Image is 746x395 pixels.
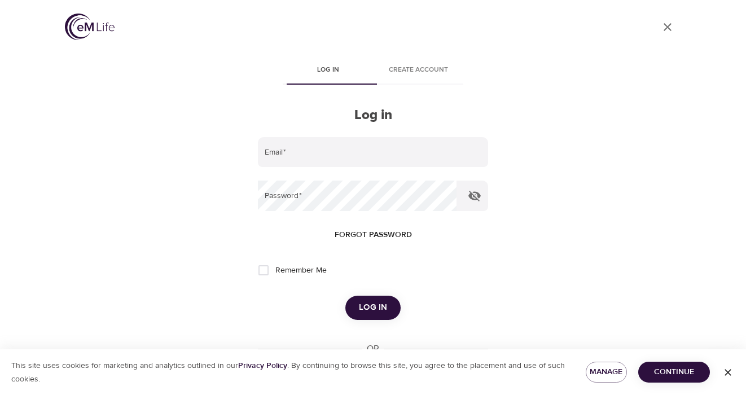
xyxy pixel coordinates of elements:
[258,58,488,85] div: disabled tabs example
[595,365,618,379] span: Manage
[275,265,327,276] span: Remember Me
[65,14,115,40] img: logo
[289,64,366,76] span: Log in
[238,361,287,371] a: Privacy Policy
[380,64,457,76] span: Create account
[362,343,384,355] div: OR
[335,228,412,242] span: Forgot password
[647,365,701,379] span: Continue
[359,300,387,315] span: Log in
[258,107,488,124] h2: Log in
[654,14,681,41] a: close
[586,362,627,383] button: Manage
[638,362,710,383] button: Continue
[330,225,416,245] button: Forgot password
[345,296,401,319] button: Log in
